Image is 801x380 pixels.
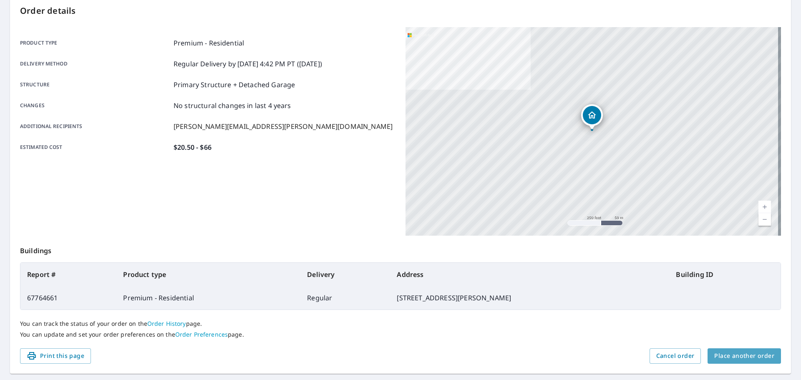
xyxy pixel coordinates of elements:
[20,263,116,286] th: Report #
[27,351,84,361] span: Print this page
[650,348,701,364] button: Cancel order
[174,38,244,48] p: Premium - Residential
[116,286,300,310] td: Premium - Residential
[758,213,771,226] a: Current Level 17, Zoom Out
[758,201,771,213] a: Current Level 17, Zoom In
[300,286,390,310] td: Regular
[20,80,170,90] p: Structure
[714,351,774,361] span: Place another order
[20,286,116,310] td: 67764661
[300,263,390,286] th: Delivery
[581,104,603,130] div: Dropped pin, building 1, Residential property, 206 Oak Hills Rd Newland, NC 28657
[20,236,781,262] p: Buildings
[708,348,781,364] button: Place another order
[20,101,170,111] p: Changes
[20,142,170,152] p: Estimated cost
[390,286,669,310] td: [STREET_ADDRESS][PERSON_NAME]
[20,320,781,327] p: You can track the status of your order on the page.
[20,331,781,338] p: You can update and set your order preferences on the page.
[174,142,212,152] p: $20.50 - $66
[174,80,295,90] p: Primary Structure + Detached Garage
[116,263,300,286] th: Product type
[390,263,669,286] th: Address
[147,320,186,327] a: Order History
[20,348,91,364] button: Print this page
[20,121,170,131] p: Additional recipients
[20,5,781,17] p: Order details
[174,101,291,111] p: No structural changes in last 4 years
[175,330,228,338] a: Order Preferences
[656,351,695,361] span: Cancel order
[174,121,393,131] p: [PERSON_NAME][EMAIL_ADDRESS][PERSON_NAME][DOMAIN_NAME]
[20,38,170,48] p: Product type
[174,59,322,69] p: Regular Delivery by [DATE] 4:42 PM PT ([DATE])
[669,263,781,286] th: Building ID
[20,59,170,69] p: Delivery method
